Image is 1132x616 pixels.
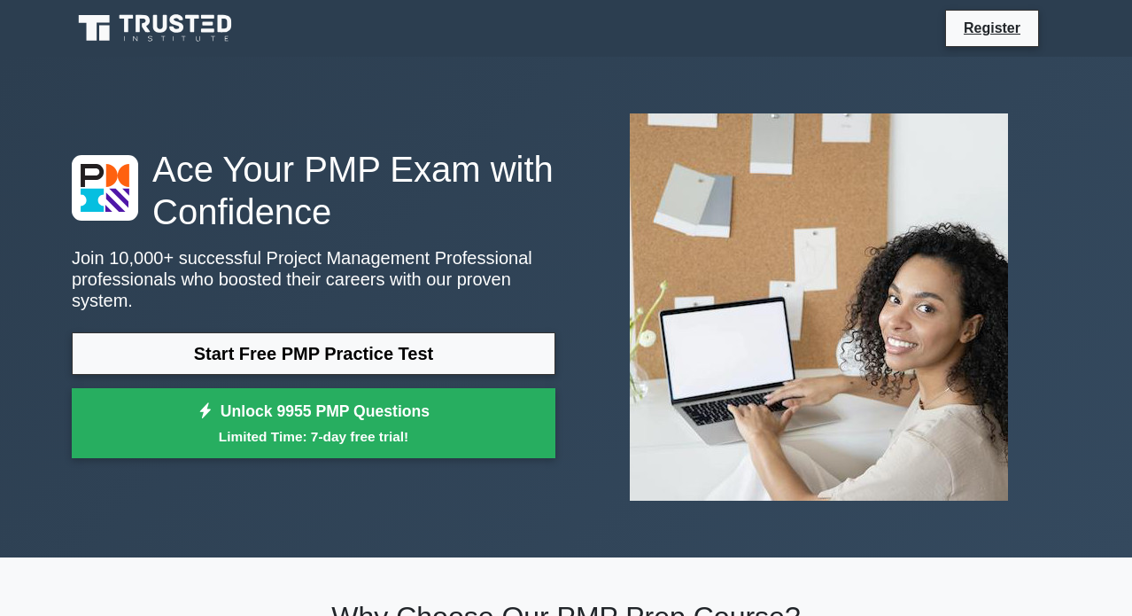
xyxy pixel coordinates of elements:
[72,247,555,311] p: Join 10,000+ successful Project Management Professional professionals who boosted their careers w...
[72,332,555,375] a: Start Free PMP Practice Test
[94,426,533,447] small: Limited Time: 7-day free trial!
[72,388,555,459] a: Unlock 9955 PMP QuestionsLimited Time: 7-day free trial!
[72,148,555,233] h1: Ace Your PMP Exam with Confidence
[953,17,1031,39] a: Register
